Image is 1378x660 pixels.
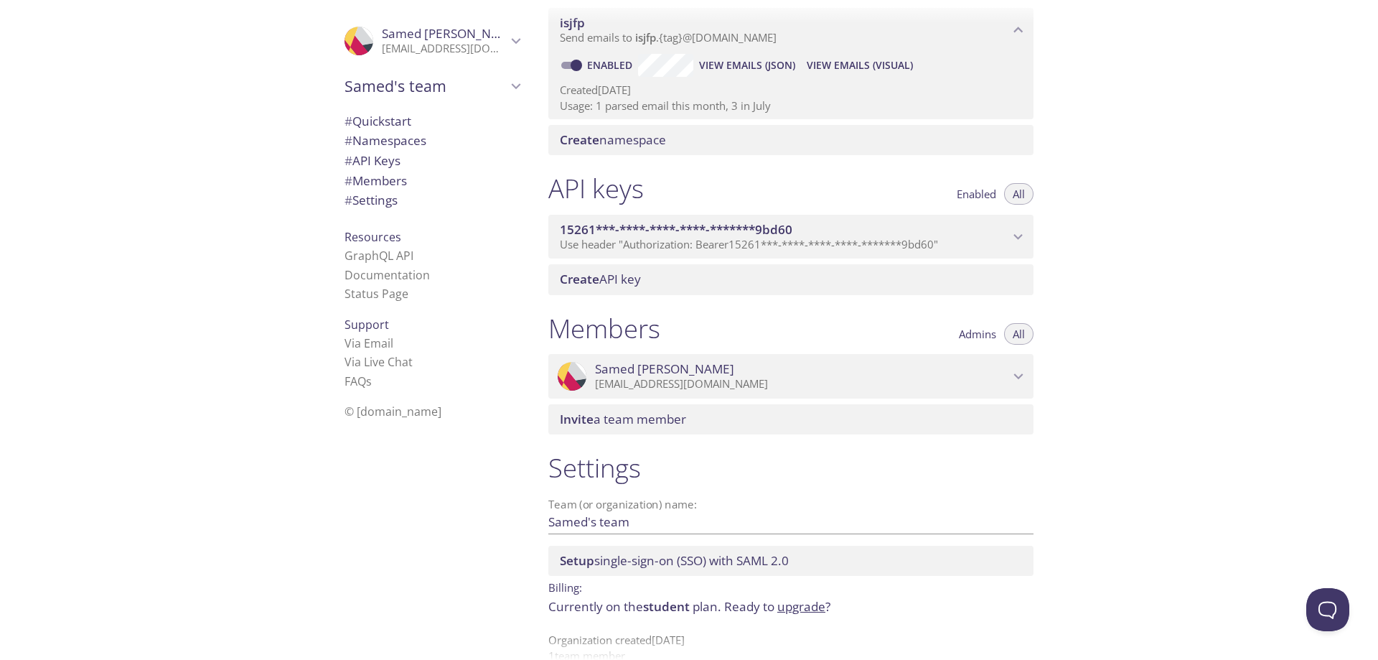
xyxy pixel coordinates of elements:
span: single-sign-on (SSO) with SAML 2.0 [560,552,789,569]
span: Create [560,271,599,287]
span: a team member [560,411,686,427]
button: Enabled [948,183,1005,205]
span: Create [560,131,599,148]
div: Samed Deger [548,354,1033,399]
span: View Emails (JSON) [699,57,795,74]
span: Quickstart [344,113,411,129]
span: API Keys [344,152,400,169]
a: Status Page [344,286,408,302]
span: # [344,172,352,189]
button: All [1004,323,1033,345]
span: Support [344,317,389,333]
span: Members [344,172,407,189]
a: Via Email [344,335,393,351]
span: # [344,192,352,208]
p: Billing: [548,576,1033,597]
div: Namespaces [333,131,531,151]
span: Samed's team [344,76,507,96]
div: Invite a team member [548,404,1033,434]
span: Send emails to . {tag} @[DOMAIN_NAME] [560,30,777,45]
span: Ready to ? [724,598,830,615]
div: Samed Deger [333,17,531,65]
h1: API keys [548,172,644,205]
a: upgrade [777,598,825,615]
span: # [344,152,352,169]
a: Enabled [585,58,638,72]
div: Create API Key [548,264,1033,294]
div: Setup SSO [548,546,1033,576]
div: Team Settings [333,190,531,210]
p: [EMAIL_ADDRESS][DOMAIN_NAME] [595,377,1009,391]
button: All [1004,183,1033,205]
div: Create namespace [548,125,1033,155]
span: Samed [PERSON_NAME] [595,361,734,377]
p: Created [DATE] [560,83,1022,98]
span: Settings [344,192,398,208]
span: isjfp [635,30,656,45]
iframe: Help Scout Beacon - Open [1306,588,1349,631]
p: Usage: 1 parsed email this month, 3 in July [560,98,1022,113]
div: Quickstart [333,111,531,131]
div: Samed's team [333,68,531,105]
button: View Emails (JSON) [693,54,801,77]
div: Members [333,171,531,191]
span: © [DOMAIN_NAME] [344,404,441,419]
div: API Keys [333,151,531,171]
span: Setup [560,552,594,569]
span: # [344,132,352,149]
span: # [344,113,352,129]
label: Team (or organization) name: [548,499,698,510]
a: FAQ [344,373,372,389]
span: Resources [344,229,401,245]
span: namespace [560,131,666,148]
button: Admins [950,323,1005,345]
a: GraphQL API [344,248,413,264]
h1: Members [548,312,660,345]
div: isjfp namespace [548,8,1033,52]
a: Documentation [344,267,430,283]
span: API key [560,271,641,287]
span: Invite [560,411,594,427]
span: View Emails (Visual) [807,57,913,74]
span: student [643,598,690,615]
span: s [366,373,372,389]
p: Currently on the plan. [548,598,1033,616]
h1: Settings [548,452,1033,484]
p: [EMAIL_ADDRESS][DOMAIN_NAME] [382,42,507,56]
button: View Emails (Visual) [801,54,919,77]
span: Namespaces [344,132,426,149]
a: Via Live Chat [344,354,413,370]
span: Samed [PERSON_NAME] [382,25,521,42]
